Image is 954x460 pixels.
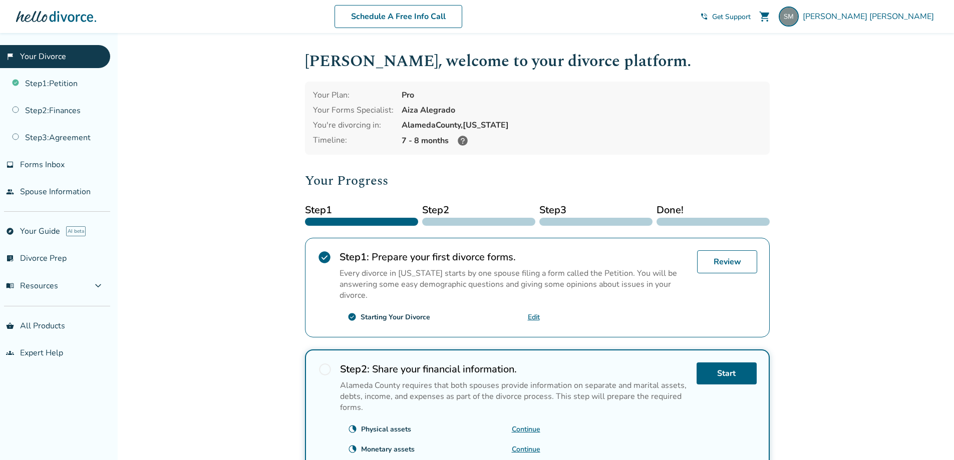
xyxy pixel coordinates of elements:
span: AI beta [66,226,86,236]
h2: Your Progress [305,171,770,191]
div: Starting Your Divorce [361,312,430,322]
div: Your Plan: [313,90,394,101]
a: phone_in_talkGet Support [700,12,751,22]
span: explore [6,227,14,235]
div: Timeline: [313,135,394,147]
strong: Step 2 : [340,362,370,376]
span: groups [6,349,14,357]
div: Pro [402,90,762,101]
a: Start [697,362,757,384]
div: Alameda County, [US_STATE] [402,120,762,131]
h2: Share your financial information. [340,362,689,376]
span: check_circle [348,312,357,321]
p: Alameda County requires that both spouses provide information on separate and marital assets, deb... [340,380,689,413]
div: Monetary assets [361,444,415,454]
div: 7 - 8 months [402,135,762,147]
span: Get Support [712,12,751,22]
a: Continue [512,424,540,434]
h1: [PERSON_NAME] , welcome to your divorce platform. [305,49,770,74]
span: Resources [6,280,58,291]
span: Step 3 [539,203,653,218]
span: list_alt_check [6,254,14,262]
span: check_circle [317,250,332,264]
span: Step 2 [422,203,535,218]
span: phone_in_talk [700,13,708,21]
span: shopping_cart [759,11,771,23]
a: Schedule A Free Info Call [335,5,462,28]
span: clock_loader_40 [348,444,357,453]
span: menu_book [6,282,14,290]
span: shopping_basket [6,322,14,330]
span: radio_button_unchecked [318,362,332,376]
div: Physical assets [361,424,411,434]
div: Aiza Alegrado [402,105,762,116]
div: You're divorcing in: [313,120,394,131]
span: Step 1 [305,203,418,218]
h2: Prepare your first divorce forms. [340,250,689,264]
div: Your Forms Specialist: [313,105,394,116]
img: stacy_morales@hotmail.com [779,7,799,27]
span: clock_loader_40 [348,424,357,433]
span: [PERSON_NAME] [PERSON_NAME] [803,11,938,22]
span: flag_2 [6,53,14,61]
span: people [6,188,14,196]
a: Edit [528,312,540,322]
p: Every divorce in [US_STATE] starts by one spouse filing a form called the Petition. You will be a... [340,268,689,301]
span: inbox [6,161,14,169]
iframe: Chat Widget [904,412,954,460]
strong: Step 1 : [340,250,369,264]
span: Done! [657,203,770,218]
a: Review [697,250,757,273]
span: expand_more [92,280,104,292]
a: Continue [512,444,540,454]
span: Forms Inbox [20,159,65,170]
